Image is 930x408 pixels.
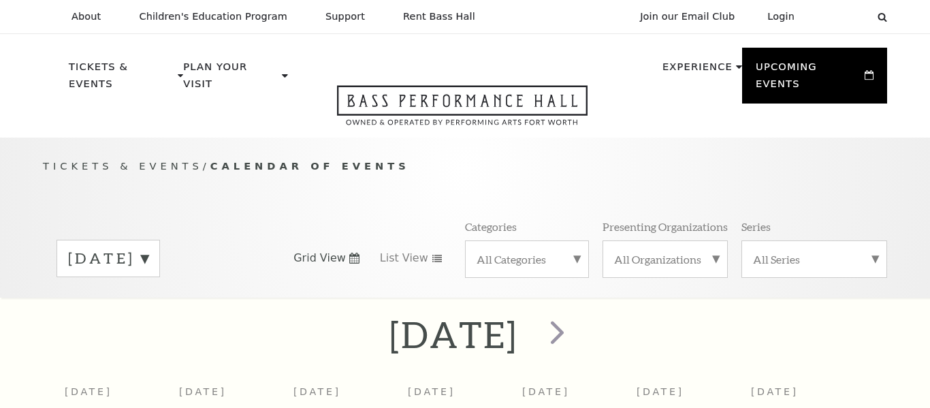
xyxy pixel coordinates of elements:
p: / [43,158,887,175]
p: Categories [465,219,517,234]
span: [DATE] [408,386,455,397]
h2: [DATE] [389,313,518,356]
label: All Categories [477,252,577,266]
span: [DATE] [637,386,684,397]
span: [DATE] [751,386,799,397]
p: Tickets & Events [69,59,174,100]
label: [DATE] [68,248,148,269]
span: [DATE] [522,386,570,397]
span: Tickets & Events [43,160,203,172]
button: next [531,311,581,359]
span: List View [380,251,428,266]
p: Upcoming Events [756,59,861,100]
span: Grid View [293,251,346,266]
p: Children's Education Program [139,11,287,22]
p: About [71,11,101,22]
select: Select: [816,10,865,23]
p: Support [325,11,365,22]
p: Presenting Organizations [603,219,728,234]
p: Plan Your Visit [183,59,278,100]
p: Series [741,219,771,234]
span: Calendar of Events [210,160,410,172]
p: Experience [662,59,733,83]
label: All Organizations [614,252,716,266]
p: Rent Bass Hall [403,11,475,22]
label: All Series [753,252,876,266]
